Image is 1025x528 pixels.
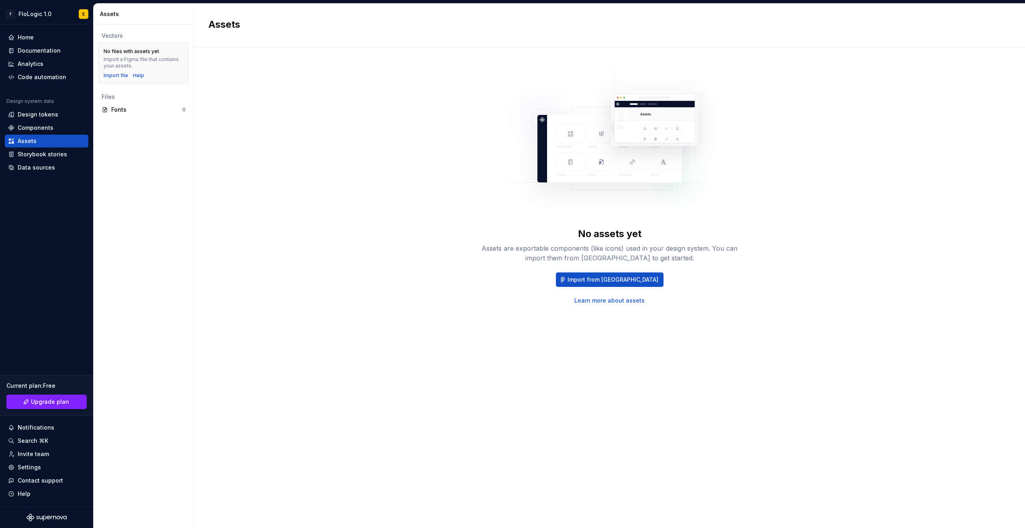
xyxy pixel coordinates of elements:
div: Contact support [18,477,63,485]
div: FloLogic 1.0 [18,10,51,18]
div: Code automation [18,73,66,81]
div: Assets [100,10,190,18]
h2: Assets [208,18,1001,31]
div: Fonts [111,106,182,114]
a: Upgrade plan [6,395,87,409]
a: Settings [5,461,88,474]
div: Data sources [18,164,55,172]
button: Contact support [5,474,88,487]
div: Assets are exportable components (like icons) used in your design system. You can import them fro... [481,244,738,263]
div: Assets [18,137,37,145]
div: Search ⌘K [18,437,48,445]
button: Search ⌘K [5,434,88,447]
div: Current plan : Free [6,382,87,390]
a: Design tokens [5,108,88,121]
div: Design tokens [18,111,58,119]
a: Data sources [5,161,88,174]
div: Components [18,124,53,132]
button: Notifications [5,421,88,434]
a: Analytics [5,57,88,70]
div: E [82,11,85,17]
div: Help [18,490,31,498]
span: Upgrade plan [31,398,69,406]
div: F [6,9,15,19]
button: Import file [104,72,128,79]
a: Fonts0 [98,103,189,116]
div: Documentation [18,47,61,55]
div: Invite team [18,450,49,458]
a: Help [133,72,144,79]
span: Import from [GEOGRAPHIC_DATA] [568,276,658,284]
a: Components [5,121,88,134]
div: Home [18,33,34,41]
div: No files with assets yet [104,48,159,55]
div: No assets yet [578,227,641,240]
div: Analytics [18,60,43,68]
div: Storybook stories [18,150,67,158]
div: Settings [18,463,41,471]
a: Documentation [5,44,88,57]
div: Vectors [102,32,186,40]
a: Storybook stories [5,148,88,161]
button: FFloLogic 1.0E [2,5,92,23]
div: Import a Figma file that contains your assets. [104,56,184,69]
a: Home [5,31,88,44]
a: Learn more about assets [574,297,645,305]
svg: Supernova Logo [27,514,67,522]
a: Code automation [5,71,88,84]
button: Import from [GEOGRAPHIC_DATA] [556,272,664,287]
div: Files [102,93,186,101]
div: Notifications [18,424,54,432]
a: Invite team [5,448,88,460]
div: Design system data [6,98,54,104]
button: Help [5,487,88,500]
div: 0 [182,106,186,113]
a: Assets [5,135,88,147]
